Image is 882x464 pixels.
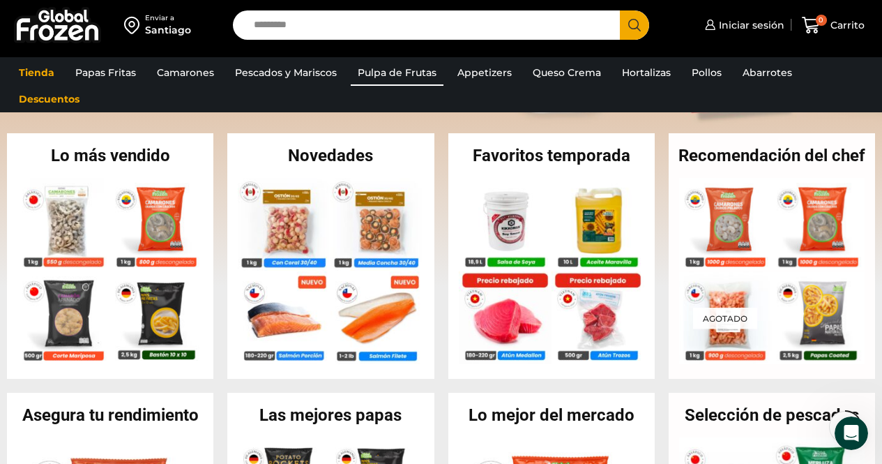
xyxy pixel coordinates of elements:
[715,18,784,32] span: Iniciar sesión
[693,307,757,329] p: Agotado
[827,18,865,32] span: Carrito
[12,86,86,112] a: Descuentos
[835,417,868,450] iframe: Intercom live chat
[227,147,434,164] h2: Novedades
[228,59,344,86] a: Pescados y Mariscos
[615,59,678,86] a: Hortalizas
[145,23,191,37] div: Santiago
[798,9,868,42] a: 0 Carrito
[669,407,875,424] h2: Selección de pescados
[448,147,655,164] h2: Favoritos temporada
[227,407,434,424] h2: Las mejores papas
[450,59,519,86] a: Appetizers
[669,147,875,164] h2: Recomendación del chef
[685,59,729,86] a: Pollos
[150,59,221,86] a: Camarones
[12,59,61,86] a: Tienda
[736,59,799,86] a: Abarrotes
[7,407,213,424] h2: Asegura tu rendimiento
[620,10,649,40] button: Search button
[816,15,827,26] span: 0
[7,147,213,164] h2: Lo más vendido
[124,13,145,37] img: address-field-icon.svg
[448,407,655,424] h2: Lo mejor del mercado
[351,59,443,86] a: Pulpa de Frutas
[68,59,143,86] a: Papas Fritas
[145,13,191,23] div: Enviar a
[526,59,608,86] a: Queso Crema
[701,11,784,39] a: Iniciar sesión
